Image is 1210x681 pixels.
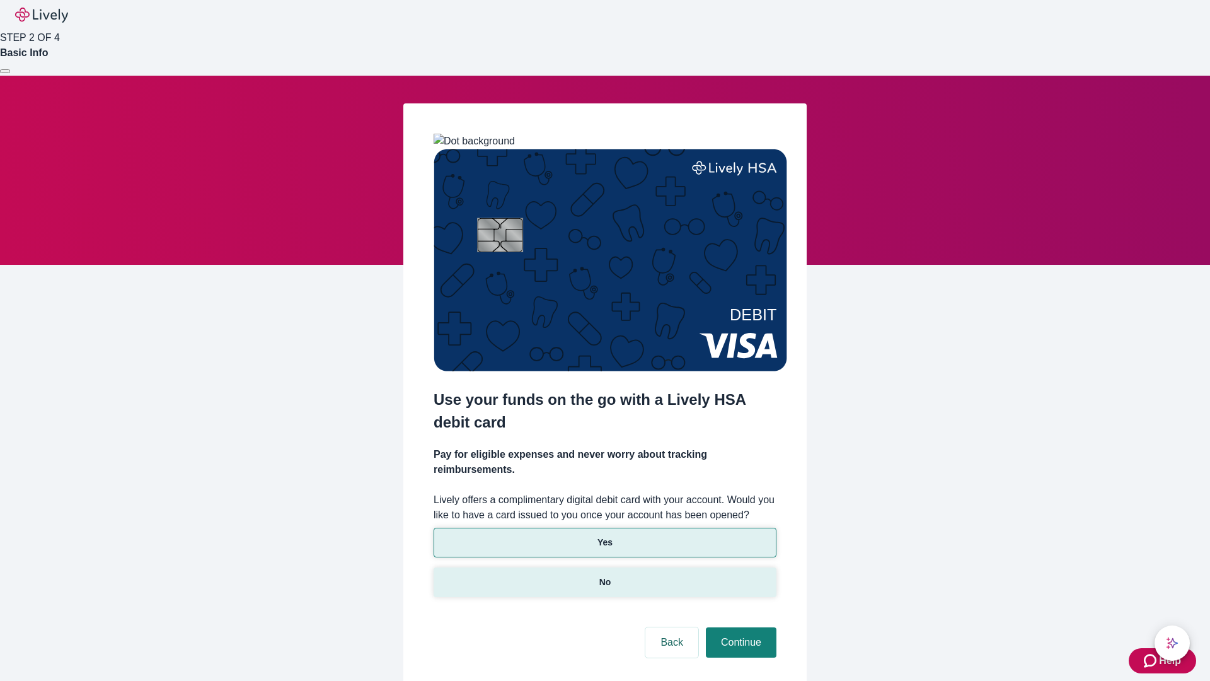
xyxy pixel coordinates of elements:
[1144,653,1159,668] svg: Zendesk support icon
[434,492,776,523] label: Lively offers a complimentary digital debit card with your account. Would you like to have a card...
[434,447,776,477] h4: Pay for eligible expenses and never worry about tracking reimbursements.
[645,627,698,658] button: Back
[599,576,611,589] p: No
[1166,637,1178,649] svg: Lively AI Assistant
[434,134,515,149] img: Dot background
[1129,648,1196,673] button: Zendesk support iconHelp
[434,388,776,434] h2: Use your funds on the go with a Lively HSA debit card
[706,627,776,658] button: Continue
[434,567,776,597] button: No
[434,149,787,371] img: Debit card
[597,536,613,549] p: Yes
[1159,653,1181,668] span: Help
[434,528,776,557] button: Yes
[1155,626,1190,661] button: chat
[15,8,68,23] img: Lively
